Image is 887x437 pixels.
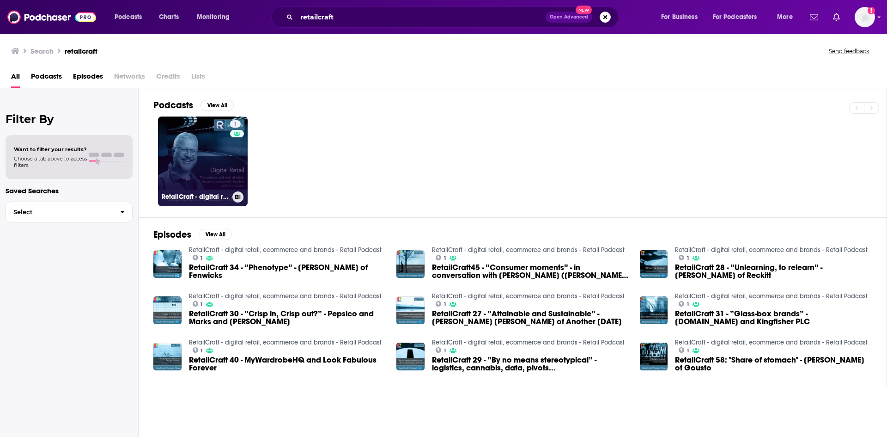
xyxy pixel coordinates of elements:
[234,120,237,129] span: 1
[200,302,202,307] span: 1
[855,7,875,27] button: Show profile menu
[199,229,232,240] button: View All
[6,112,133,126] h2: Filter By
[675,310,872,326] span: RetailCraft 31 - ”Glass-box brands” - [DOMAIN_NAME] and Kingfisher PLC
[436,301,446,307] a: 1
[687,302,689,307] span: 1
[189,264,386,279] a: RetailCraft 34 - ”Phenotype” - Andy Jayes of Fenwicks
[655,10,709,25] button: open menu
[432,264,629,279] span: RetailCraft45 - ”Consumer moments” - in conversation with [PERSON_NAME] ([PERSON_NAME]) and [GEOG...
[73,69,103,88] a: Episodes
[6,186,133,195] p: Saved Searches
[826,47,872,55] button: Send feedback
[546,12,592,23] button: Open AdvancedNew
[153,229,232,240] a: EpisodesView All
[675,356,872,372] a: RetailCraft 58: "Share of stomach" - Timo Boldt of Gousto
[65,47,97,55] h3: retailcraft
[189,310,386,326] a: RetailCraft 30 - ”Crisp in, Crisp out?” - Pepsico and Marks and Spencer
[432,339,625,346] a: RetailCraft - digital retail, ecommerce and brands - Retail Podcast
[189,356,386,372] a: RetailCraft 40 - MyWardrobeHQ and Look Fabulous Forever
[432,264,629,279] a: RetailCraft45 - ”Consumer moments” - in conversation with Ntola Obazee (Emma Bridgewater) and Rai...
[675,264,872,279] a: RetailCraft 28 - ”Unlearning, to relearn” - Greg Duce of Reckitt
[7,8,96,26] img: Podchaser - Follow, Share and Rate Podcasts
[640,296,668,325] img: RetailCraft 31 - ”Glass-box brands” - Provenance.org and Kingfisher PLC
[108,10,154,25] button: open menu
[868,7,875,14] svg: Add a profile image
[432,246,625,254] a: RetailCraft - digital retail, ecommerce and brands - Retail Podcast
[675,264,872,279] span: RetailCraft 28 - ”Unlearning, to relearn” - [PERSON_NAME] of Reckitt
[193,255,203,260] a: 1
[114,69,145,88] span: Networks
[30,47,54,55] h3: Search
[197,11,230,24] span: Monitoring
[436,255,446,260] a: 1
[14,155,87,168] span: Choose a tab above to access filters.
[11,69,20,88] span: All
[31,69,62,88] a: Podcasts
[193,301,203,307] a: 1
[189,292,382,300] a: RetailCraft - digital retail, ecommerce and brands - Retail Podcast
[396,250,425,278] img: RetailCraft45 - ”Consumer moments” - in conversation with Ntola Obazee (Emma Bridgewater) and Rai...
[191,69,205,88] span: Lists
[855,7,875,27] img: User Profile
[661,11,698,24] span: For Business
[153,343,182,371] img: RetailCraft 40 - MyWardrobeHQ and Look Fabulous Forever
[230,120,241,128] a: 1
[189,310,386,326] span: RetailCraft 30 - ”Crisp in, Crisp out?” - Pepsico and Marks and [PERSON_NAME]
[679,347,689,353] a: 1
[432,292,625,300] a: RetailCraft - digital retail, ecommerce and brands - Retail Podcast
[6,209,113,215] span: Select
[162,193,229,201] h3: RetailCraft - digital retail, ecommerce and brands - Retail Podcast
[189,339,382,346] a: RetailCraft - digital retail, ecommerce and brands - Retail Podcast
[640,343,668,371] img: RetailCraft 58: "Share of stomach" - Timo Boldt of Gousto
[200,256,202,260] span: 1
[675,356,872,372] span: RetailCraft 58: "Share of stomach" - [PERSON_NAME] of Gousto
[158,117,248,206] a: 1RetailCraft - digital retail, ecommerce and brands - Retail Podcast
[444,302,446,307] span: 1
[675,339,868,346] a: RetailCraft - digital retail, ecommerce and brands - Retail Podcast
[707,10,771,25] button: open menu
[713,11,757,24] span: For Podcasters
[829,9,844,25] a: Show notifications dropdown
[190,10,242,25] button: open menu
[297,10,546,25] input: Search podcasts, credits, & more...
[200,349,202,353] span: 1
[679,301,689,307] a: 1
[640,250,668,278] img: RetailCraft 28 - ”Unlearning, to relearn” - Greg Duce of Reckitt
[189,246,382,254] a: RetailCraft - digital retail, ecommerce and brands - Retail Podcast
[444,349,446,353] span: 1
[444,256,446,260] span: 1
[153,10,184,25] a: Charts
[189,264,386,279] span: RetailCraft 34 - ”Phenotype” - [PERSON_NAME] of Fenwicks
[687,349,689,353] span: 1
[193,347,203,353] a: 1
[436,347,446,353] a: 1
[396,296,425,325] img: RetailCraft 27 - ”Attainable and Sustainable” - Vanessa Barboni Hallik of Another Tomorrow
[432,356,629,372] a: RetailCraft 29 - ”By no means stereotypical” - logistics, cannabis, data, pivots...
[156,69,180,88] span: Credits
[675,246,868,254] a: RetailCraft - digital retail, ecommerce and brands - Retail Podcast
[280,6,627,28] div: Search podcasts, credits, & more...
[806,9,822,25] a: Show notifications dropdown
[153,99,193,111] h2: Podcasts
[200,100,234,111] button: View All
[396,343,425,371] img: RetailCraft 29 - ”By no means stereotypical” - logistics, cannabis, data, pivots...
[153,250,182,278] a: RetailCraft 34 - ”Phenotype” - Andy Jayes of Fenwicks
[679,255,689,260] a: 1
[159,11,179,24] span: Charts
[153,229,191,240] h2: Episodes
[153,296,182,325] img: RetailCraft 30 - ”Crisp in, Crisp out?” - Pepsico and Marks and Spencer
[115,11,142,24] span: Podcasts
